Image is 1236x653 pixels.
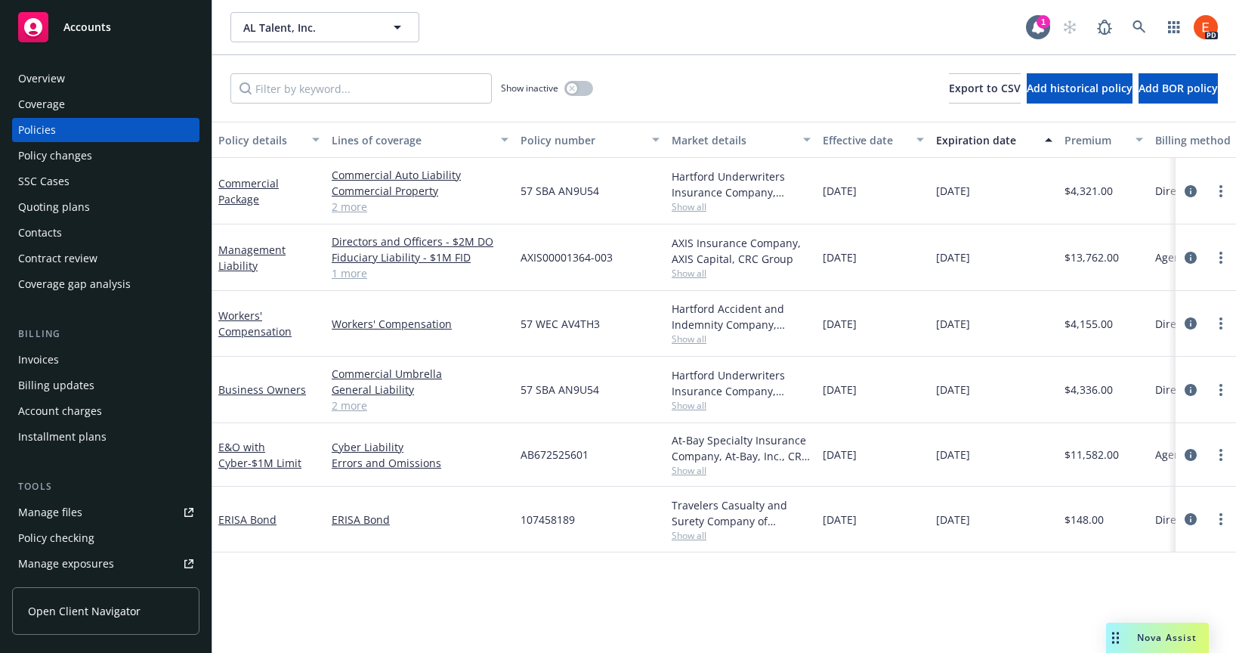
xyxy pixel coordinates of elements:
button: Add historical policy [1027,73,1132,104]
button: Effective date [817,122,930,158]
span: Show all [672,399,811,412]
a: E&O with Cyber [218,440,301,470]
div: Expiration date [936,132,1036,148]
a: Start snowing [1055,12,1085,42]
span: $4,321.00 [1065,183,1113,199]
button: Premium [1058,122,1149,158]
a: Accounts [12,6,199,48]
div: Travelers Casualty and Surety Company of America, Travelers Insurance [672,497,811,529]
span: Show all [672,267,811,280]
span: $11,582.00 [1065,447,1119,463]
div: Hartford Underwriters Insurance Company, Hartford Insurance Group [672,367,811,399]
div: Manage exposures [18,552,114,576]
span: [DATE] [936,512,970,528]
button: Nova Assist [1106,623,1209,653]
div: Hartford Accident and Indemnity Company, Hartford Insurance Group [672,301,811,333]
span: [DATE] [936,382,970,398]
div: Hartford Underwriters Insurance Company, Hartford Insurance Group [672,169,811,200]
span: $4,155.00 [1065,316,1113,332]
span: Show all [672,333,811,345]
input: Filter by keyword... [230,73,492,104]
a: Report a Bug [1089,12,1120,42]
span: - $1M Limit [248,456,301,470]
div: Contract review [18,246,97,271]
span: Add BOR policy [1139,81,1218,95]
a: Commercial Package [218,176,279,206]
button: Market details [666,122,817,158]
a: more [1212,446,1230,464]
div: Lines of coverage [332,132,492,148]
button: Expiration date [930,122,1058,158]
span: Accounts [63,21,111,33]
span: Direct [1155,512,1185,528]
div: Overview [18,67,65,91]
a: Policies [12,118,199,142]
div: Effective date [823,132,907,148]
div: Policy details [218,132,303,148]
a: Manage exposures [12,552,199,576]
div: Manage files [18,500,82,525]
div: 1 [1037,15,1050,29]
a: ERISA Bond [218,512,277,527]
a: Coverage [12,92,199,116]
span: [DATE] [823,249,857,265]
div: Quoting plans [18,195,90,219]
span: 57 WEC AV4TH3 [521,316,600,332]
a: circleInformation [1182,314,1200,333]
button: Policy number [514,122,666,158]
button: Add BOR policy [1139,73,1218,104]
div: Contacts [18,221,62,245]
a: more [1212,249,1230,267]
a: more [1212,381,1230,399]
a: Fiduciary Liability - $1M FID [332,249,508,265]
a: circleInformation [1182,446,1200,464]
div: AXIS Insurance Company, AXIS Capital, CRC Group [672,235,811,267]
span: Open Client Navigator [28,603,141,619]
span: AB672525601 [521,447,589,463]
div: Account charges [18,399,102,423]
div: Tools [12,479,199,494]
a: 2 more [332,199,508,215]
a: Invoices [12,348,199,372]
a: Business Owners [218,382,306,397]
div: Billing updates [18,373,94,398]
div: Drag to move [1106,623,1125,653]
span: [DATE] [936,249,970,265]
span: [DATE] [936,183,970,199]
a: circleInformation [1182,249,1200,267]
a: Commercial Property [332,183,508,199]
div: Coverage gap analysis [18,272,131,296]
span: $148.00 [1065,512,1104,528]
div: Coverage [18,92,65,116]
button: Lines of coverage [326,122,514,158]
a: SSC Cases [12,169,199,193]
a: Account charges [12,399,199,423]
div: Policy changes [18,144,92,168]
a: circleInformation [1182,182,1200,200]
span: [DATE] [823,382,857,398]
a: Search [1124,12,1154,42]
div: Policy checking [18,526,94,550]
span: AL Talent, Inc. [243,20,374,36]
a: Directors and Officers - $2M DO [332,234,508,249]
span: Show inactive [501,82,558,94]
div: Policies [18,118,56,142]
a: circleInformation [1182,510,1200,528]
a: Errors and Omissions [332,455,508,471]
span: [DATE] [936,447,970,463]
span: Show all [672,464,811,477]
span: [DATE] [936,316,970,332]
span: Nova Assist [1137,631,1197,644]
a: Switch app [1159,12,1189,42]
div: Invoices [18,348,59,372]
span: Direct [1155,382,1185,398]
a: 2 more [332,398,508,413]
a: Installment plans [12,425,199,449]
span: [DATE] [823,447,857,463]
a: more [1212,314,1230,333]
span: [DATE] [823,512,857,528]
a: Contacts [12,221,199,245]
a: Policy changes [12,144,199,168]
a: Quoting plans [12,195,199,219]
